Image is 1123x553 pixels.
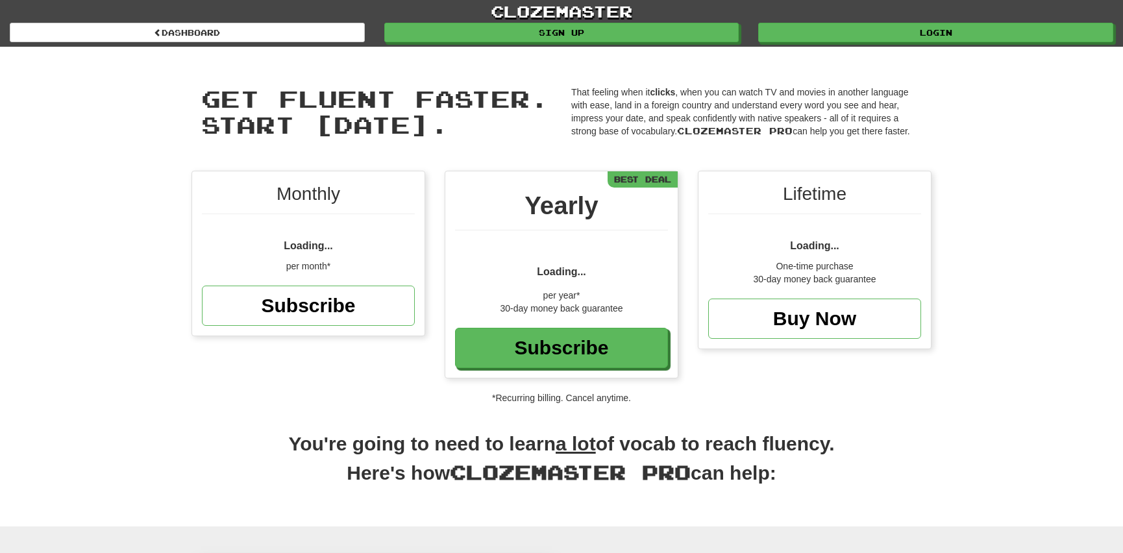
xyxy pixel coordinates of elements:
p: That feeling when it , when you can watch TV and movies in another language with ease, land in a ... [571,86,922,138]
div: per month* [202,260,415,273]
strong: clicks [650,87,675,97]
span: Loading... [537,266,586,277]
a: Login [758,23,1113,42]
a: Sign up [384,23,739,42]
div: per year* [455,289,668,302]
h2: You're going to need to learn of vocab to reach fluency. Here's how can help: [191,430,932,500]
span: Loading... [790,240,839,251]
a: Buy Now [708,299,921,339]
div: Best Deal [608,171,678,188]
a: Subscribe [202,286,415,326]
div: Yearly [455,188,668,230]
a: Subscribe [455,328,668,368]
a: Dashboard [10,23,365,42]
div: Monthly [202,181,415,214]
div: One-time purchase [708,260,921,273]
div: Lifetime [708,181,921,214]
u: a lot [556,433,596,454]
span: Get fluent faster. Start [DATE]. [201,84,549,138]
div: 30-day money back guarantee [455,302,668,315]
span: Clozemaster Pro [677,125,793,136]
span: Loading... [284,240,333,251]
span: Clozemaster Pro [450,460,691,484]
div: 30-day money back guarantee [708,273,921,286]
